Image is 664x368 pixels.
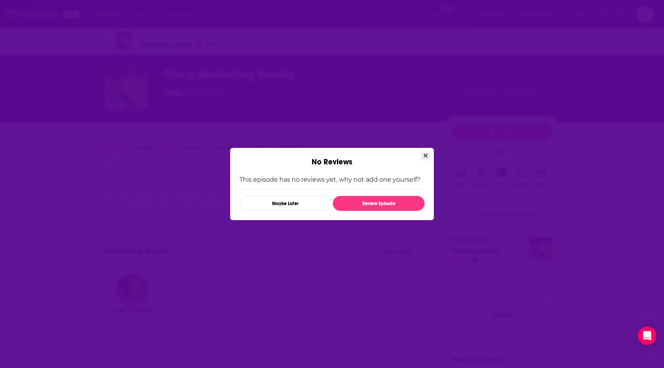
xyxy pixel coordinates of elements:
p: This episode has no reviews yet, why not add one yourself? [239,176,425,183]
div: No Reviews [230,148,434,167]
button: Maybe Later [239,196,331,211]
div: Open Intercom Messenger [638,327,656,345]
button: Close [420,151,431,161]
button: Review Episode [333,196,425,211]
